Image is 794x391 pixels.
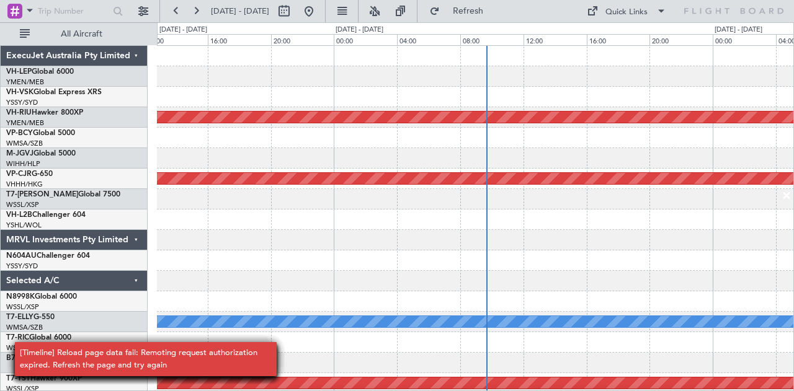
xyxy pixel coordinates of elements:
a: WMSA/SZB [6,139,43,148]
input: Trip Number [38,2,109,20]
div: 00:00 [334,34,397,45]
a: T7-ELLYG-550 [6,314,55,321]
span: T7-[PERSON_NAME] [6,191,78,198]
a: M-JGVJGlobal 5000 [6,150,76,157]
a: VP-BCYGlobal 5000 [6,130,75,137]
span: N604AU [6,252,37,260]
span: VH-RIU [6,109,32,116]
button: All Aircraft [14,24,135,44]
span: VH-VSK [6,89,33,96]
a: N604AUChallenger 604 [6,252,90,260]
div: 12:00 [524,34,587,45]
span: [DATE] - [DATE] [211,6,269,17]
span: VH-L2B [6,211,32,219]
div: 08:00 [460,34,524,45]
a: YMEN/MEB [6,77,44,87]
div: [Timeline] Reload page data fail: Remoting request authorization expired. Refresh the page and tr... [20,347,258,371]
div: 00:00 [713,34,776,45]
span: VH-LEP [6,68,32,76]
div: 04:00 [397,34,460,45]
div: 12:00 [145,34,208,45]
button: Refresh [424,1,498,21]
span: VP-BCY [6,130,33,137]
span: N8998K [6,293,35,301]
a: N8998KGlobal 6000 [6,293,77,301]
div: 16:00 [587,34,650,45]
a: YSSY/SYD [6,261,38,271]
a: VHHH/HKG [6,180,43,189]
div: 16:00 [208,34,271,45]
div: [DATE] - [DATE] [336,25,383,35]
a: VP-CJRG-650 [6,170,53,178]
span: All Aircraft [32,30,131,38]
a: WIHH/HLP [6,159,40,169]
a: VH-VSKGlobal Express XRS [6,89,102,96]
div: [DATE] - [DATE] [159,25,207,35]
span: VP-CJR [6,170,32,178]
span: M-JGVJ [6,150,33,157]
span: Refresh [442,7,494,15]
a: YSSY/SYD [6,98,38,107]
div: Quick Links [605,6,648,19]
a: YSHL/WOL [6,221,42,230]
a: VH-L2BChallenger 604 [6,211,86,219]
button: Quick Links [581,1,672,21]
a: VH-LEPGlobal 6000 [6,68,74,76]
a: WMSA/SZB [6,323,43,332]
a: VH-RIUHawker 800XP [6,109,83,116]
div: 20:00 [271,34,334,45]
div: [DATE] - [DATE] [715,25,762,35]
a: T7-[PERSON_NAME]Global 7500 [6,191,120,198]
a: YMEN/MEB [6,118,44,128]
span: T7-ELLY [6,314,33,321]
a: WSSL/XSP [6,302,39,312]
a: WSSL/XSP [6,200,39,209]
div: 20:00 [649,34,713,45]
